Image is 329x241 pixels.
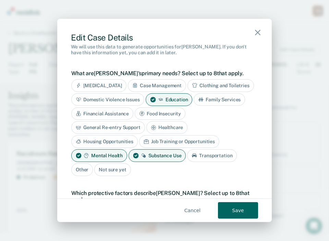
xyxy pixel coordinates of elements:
[187,79,254,92] div: Clothing and Toiletries
[71,149,127,162] div: Mental Health
[187,149,237,162] div: Transportation
[71,163,93,176] div: Other
[146,93,193,106] div: Education
[71,135,138,148] div: Housing Opportunities
[71,190,254,203] label: Which protective factors describe [PERSON_NAME] ? Select up to 8 that apply.
[172,202,212,219] button: Cancel
[139,135,219,148] div: Job Training or Opportunities
[194,93,245,106] div: Family Services
[135,107,185,120] div: Food Insecurity
[71,121,145,134] div: General Re-entry Support
[71,93,144,106] div: Domestic Violence Issues
[94,163,131,176] div: Not sure yet
[71,79,126,92] div: [MEDICAL_DATA]
[128,79,186,92] div: Case Management
[71,44,258,56] div: We will use this data to generate opportunities for [PERSON_NAME] . If you don't have this inform...
[146,121,188,134] div: Healthcare
[71,107,133,120] div: Financial Assistance
[71,70,254,76] label: What are [PERSON_NAME]'s primary needs? Select up to 8 that apply.
[218,202,258,219] button: Save
[129,149,186,162] div: Substance Use
[71,33,258,43] div: Edit Case Details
